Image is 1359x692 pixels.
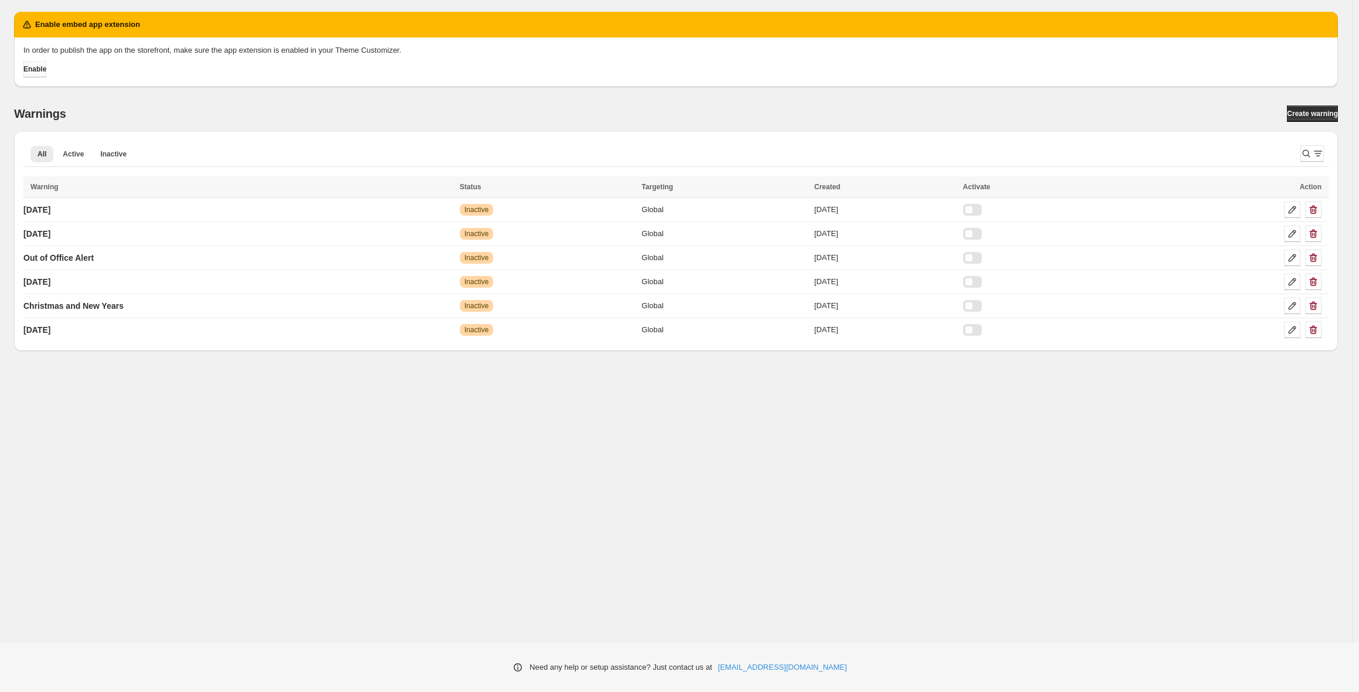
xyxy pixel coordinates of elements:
[718,662,847,673] a: [EMAIL_ADDRESS][DOMAIN_NAME]
[460,183,482,191] span: Status
[63,149,84,159] span: Active
[30,183,59,191] span: Warning
[1300,145,1324,162] button: Search and filter results
[814,228,956,240] div: [DATE]
[1300,183,1322,191] span: Action
[23,61,46,77] button: Enable
[23,45,1329,56] p: In order to publish the app on the storefront, make sure the app extension is enabled in your The...
[23,296,124,315] a: Christmas and New Years
[641,324,807,336] div: Global
[23,204,50,216] p: [DATE]
[23,228,50,240] p: [DATE]
[14,107,66,121] h2: Warnings
[465,277,489,287] span: Inactive
[23,276,50,288] p: [DATE]
[814,324,956,336] div: [DATE]
[1287,105,1338,122] a: Create warning
[37,149,46,159] span: All
[465,301,489,311] span: Inactive
[641,228,807,240] div: Global
[23,252,94,264] p: Out of Office Alert
[641,204,807,216] div: Global
[814,300,956,312] div: [DATE]
[465,325,489,335] span: Inactive
[100,149,127,159] span: Inactive
[465,253,489,263] span: Inactive
[465,205,489,214] span: Inactive
[641,276,807,288] div: Global
[23,272,50,291] a: [DATE]
[1287,109,1338,118] span: Create warning
[814,276,956,288] div: [DATE]
[35,19,140,30] h2: Enable embed app extension
[814,252,956,264] div: [DATE]
[23,248,94,267] a: Out of Office Alert
[23,64,46,74] span: Enable
[23,200,50,219] a: [DATE]
[641,300,807,312] div: Global
[23,224,50,243] a: [DATE]
[814,183,841,191] span: Created
[23,321,50,339] a: [DATE]
[641,252,807,264] div: Global
[23,300,124,312] p: Christmas and New Years
[465,229,489,238] span: Inactive
[641,183,673,191] span: Targeting
[23,324,50,336] p: [DATE]
[963,183,991,191] span: Activate
[814,204,956,216] div: [DATE]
